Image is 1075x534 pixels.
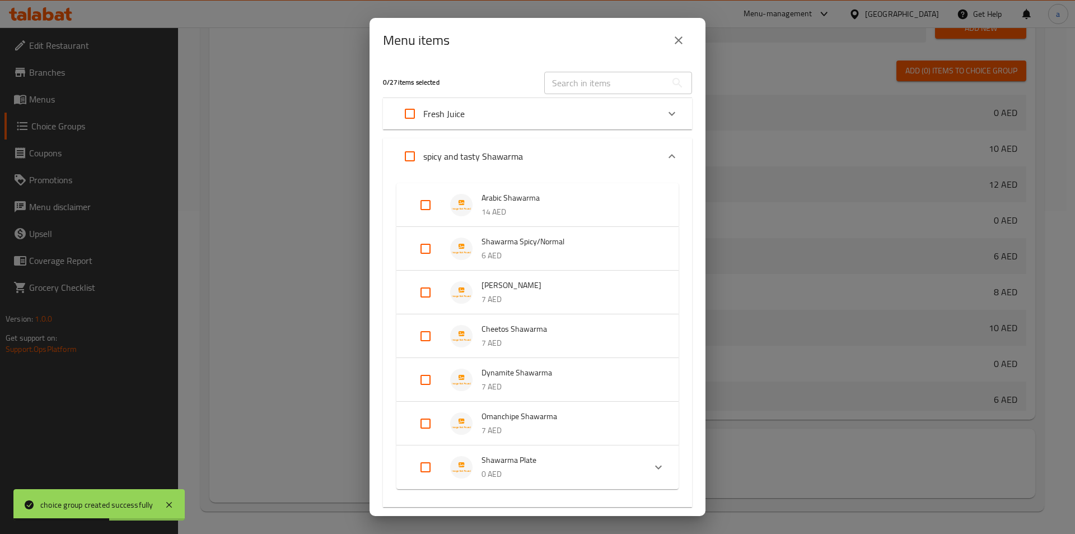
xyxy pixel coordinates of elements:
[482,467,636,481] p: 0 AED
[482,424,656,438] p: 7 AED
[396,358,679,402] div: Expand
[450,325,473,347] img: Cheetos Shawarma
[383,174,692,507] div: Expand
[482,410,656,424] span: Omanchipe Shawarma
[40,499,153,511] div: choice group created successfully
[423,150,523,163] p: spicy and tasty Shawarma
[423,107,465,120] p: Fresh Juice
[482,380,656,394] p: 7 AED
[482,366,656,380] span: Dynamite Shawarma
[482,453,636,467] span: Shawarma Plate
[396,445,679,489] div: Expand
[383,98,692,129] div: Expand
[396,183,679,227] div: Expand
[396,402,679,445] div: Expand
[482,278,656,292] span: [PERSON_NAME]
[482,292,656,307] p: 7 AED
[482,336,656,350] p: 7 AED
[450,412,473,435] img: Omanchipe Shawarma
[665,27,692,54] button: close
[450,194,473,216] img: Arabic Shawarma
[396,314,679,358] div: Expand
[383,138,692,174] div: Expand
[450,281,473,304] img: Hassan Mathar
[450,369,473,391] img: Dynamite Shawarma
[482,249,656,263] p: 6 AED
[383,78,531,87] h5: 0 / 27 items selected
[450,238,473,260] img: Shawarma Spicy/Normal
[482,322,656,336] span: Cheetos Shawarma
[482,235,656,249] span: Shawarma Spicy/Normal
[450,456,473,479] img: Shawarma Plate
[396,227,679,271] div: Expand
[383,31,450,49] h2: Menu items
[396,271,679,314] div: Expand
[482,191,656,205] span: Arabic Shawarma
[482,205,656,219] p: 14 AED
[544,72,666,94] input: Search in items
